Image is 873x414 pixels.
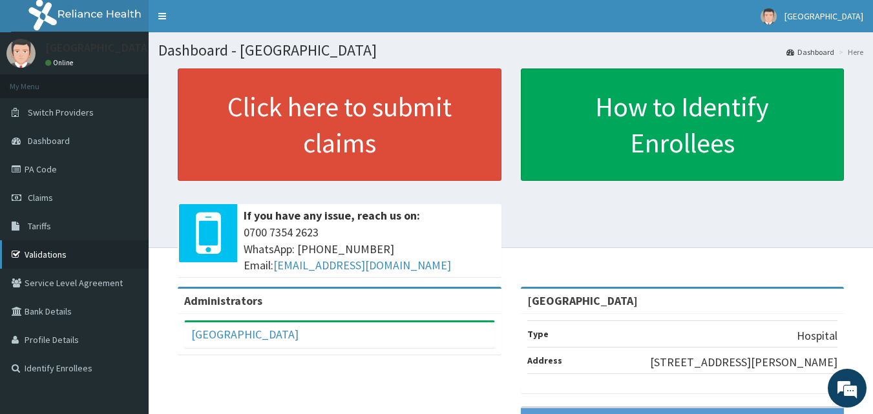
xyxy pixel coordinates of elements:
[184,293,262,308] b: Administrators
[761,8,777,25] img: User Image
[45,58,76,67] a: Online
[178,68,501,181] a: Click here to submit claims
[28,192,53,203] span: Claims
[244,208,420,223] b: If you have any issue, reach us on:
[273,258,451,273] a: [EMAIL_ADDRESS][DOMAIN_NAME]
[28,220,51,232] span: Tariffs
[6,39,36,68] img: User Image
[28,135,70,147] span: Dashboard
[45,42,152,54] p: [GEOGRAPHIC_DATA]
[527,328,549,340] b: Type
[158,42,863,59] h1: Dashboard - [GEOGRAPHIC_DATA]
[244,224,495,274] span: 0700 7354 2623 WhatsApp: [PHONE_NUMBER] Email:
[191,327,299,342] a: [GEOGRAPHIC_DATA]
[527,355,562,366] b: Address
[527,293,638,308] strong: [GEOGRAPHIC_DATA]
[797,327,837,344] p: Hospital
[521,68,845,181] a: How to Identify Enrollees
[784,10,863,22] span: [GEOGRAPHIC_DATA]
[786,47,834,57] a: Dashboard
[836,47,863,57] li: Here
[650,354,837,371] p: [STREET_ADDRESS][PERSON_NAME]
[28,107,94,118] span: Switch Providers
